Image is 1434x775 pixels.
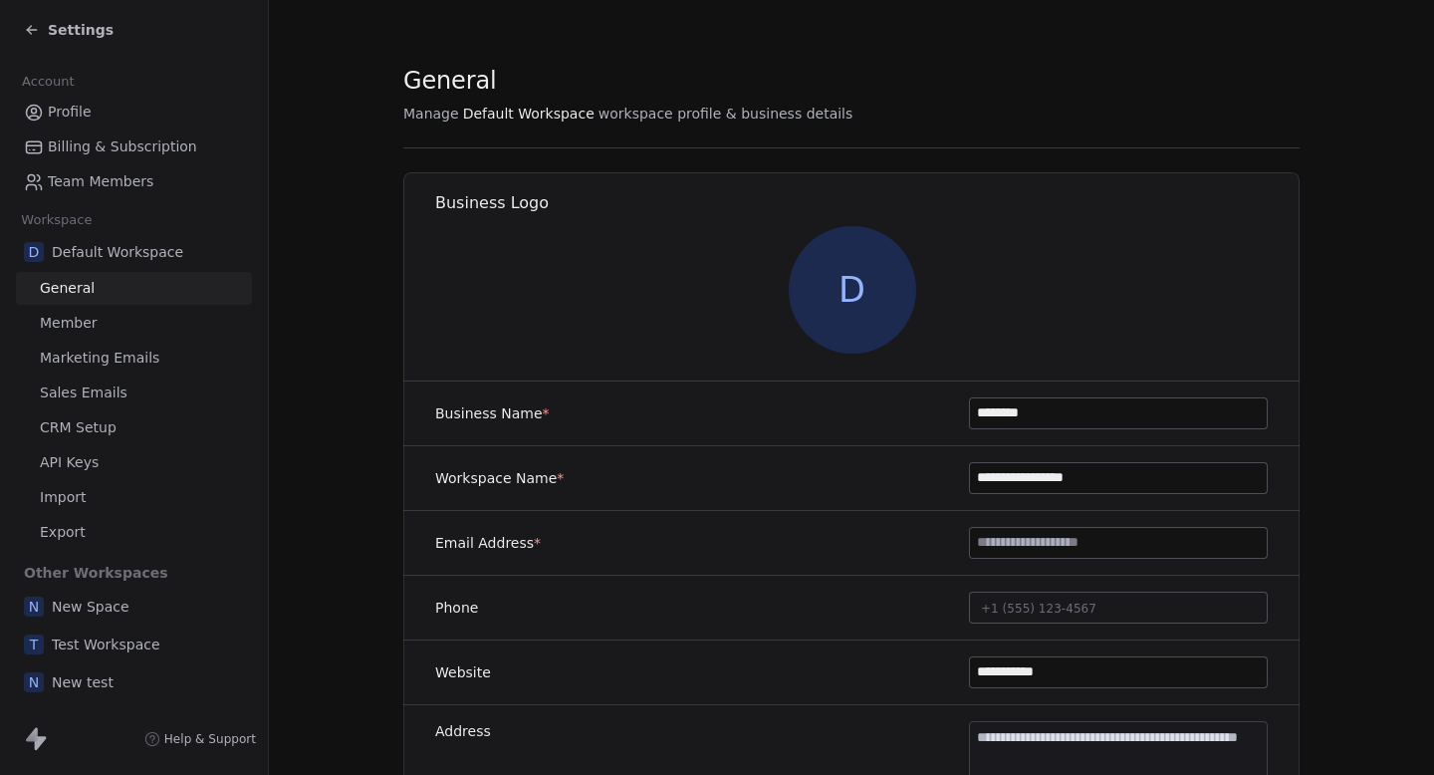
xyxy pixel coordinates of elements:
h1: Business Logo [435,192,1301,214]
span: N [24,672,44,692]
label: Email Address [435,533,541,553]
span: Team Members [48,171,153,192]
a: Billing & Subscription [16,130,252,163]
a: Marketing Emails [16,342,252,375]
span: D [24,242,44,262]
label: Phone [435,598,478,618]
span: New test [52,672,114,692]
span: Marketing Emails [40,348,159,369]
span: General [40,278,95,299]
span: Export [40,522,86,543]
label: Workspace Name [435,468,564,488]
span: General [403,66,497,96]
span: Import [40,487,86,508]
span: D [789,226,916,354]
a: Team Members [16,165,252,198]
span: Test Workspace [52,635,160,654]
label: Business Name [435,403,550,423]
button: +1 (555) 123-4567 [969,592,1268,624]
a: CRM Setup [16,411,252,444]
span: Settings [48,20,114,40]
span: Profile [48,102,92,123]
span: Sales Emails [40,383,127,403]
span: N [24,597,44,617]
span: Workspace [13,205,101,235]
label: Website [435,662,491,682]
span: Default Workspace [463,104,595,124]
label: Address [435,721,491,741]
span: Member [40,313,98,334]
a: Profile [16,96,252,129]
a: Sales Emails [16,377,252,409]
span: Help & Support [164,731,256,747]
span: T [24,635,44,654]
span: +1 (555) 123-4567 [981,602,1096,616]
a: Export [16,516,252,549]
span: workspace profile & business details [598,104,853,124]
a: Import [16,481,252,514]
a: Member [16,307,252,340]
span: New Space [52,597,129,617]
a: API Keys [16,446,252,479]
a: General [16,272,252,305]
span: Account [13,67,83,97]
span: CRM Setup [40,417,117,438]
a: Help & Support [144,731,256,747]
span: Billing & Subscription [48,136,197,157]
span: Other Workspaces [16,557,176,589]
span: API Keys [40,452,99,473]
span: Manage [403,104,459,124]
span: Default Workspace [52,242,183,262]
a: Settings [24,20,114,40]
